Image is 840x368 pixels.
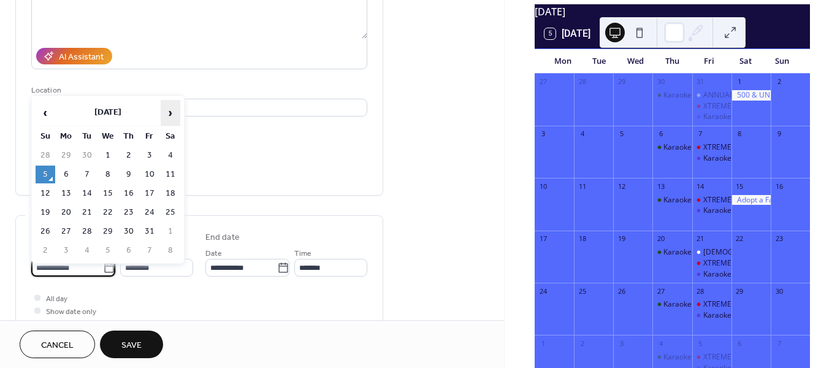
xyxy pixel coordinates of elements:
[763,49,800,74] div: Sun
[161,101,180,125] span: ›
[703,269,731,280] div: Karaoke
[56,223,76,240] td: 27
[41,339,74,352] span: Cancel
[652,352,692,362] div: Karaoke
[56,242,76,259] td: 3
[774,339,784,348] div: 7
[774,182,784,191] div: 16
[735,182,744,191] div: 15
[703,195,773,205] div: XTREME BAR BINGO
[20,331,95,358] button: Cancel
[31,84,365,97] div: Location
[77,185,97,202] td: 14
[617,49,654,74] div: Wed
[703,310,731,321] div: Karaoke
[36,48,112,64] button: AI Assistant
[36,101,55,125] span: ‹
[703,112,731,122] div: Karaoke
[652,90,692,101] div: Karaoke
[161,223,180,240] td: 1
[540,25,595,42] button: 5[DATE]
[774,234,784,243] div: 23
[205,247,222,260] span: Date
[703,247,826,258] div: [DEMOGRAPHIC_DATA] NIGHT OUT
[140,128,159,145] th: Fr
[735,77,744,86] div: 1
[140,223,159,240] td: 31
[119,185,139,202] td: 16
[703,352,773,362] div: XTREME BAR BINGO
[731,90,771,101] div: 500 & UNDER POOL TOURNAMENT
[98,204,118,221] td: 22
[46,293,67,305] span: All day
[774,286,784,296] div: 30
[98,185,118,202] td: 15
[692,90,731,101] div: ANNUAL HALLOWEEN BASH
[578,339,587,348] div: 2
[161,147,180,164] td: 4
[161,185,180,202] td: 18
[36,204,55,221] td: 19
[77,204,97,221] td: 21
[656,182,665,191] div: 13
[617,339,626,348] div: 3
[119,223,139,240] td: 30
[119,204,139,221] td: 23
[77,223,97,240] td: 28
[696,129,705,139] div: 7
[735,234,744,243] div: 22
[692,112,731,122] div: Karaoke
[654,49,691,74] div: Thu
[703,142,773,153] div: XTREME BAR BINGO
[538,286,548,296] div: 24
[77,166,97,183] td: 7
[538,182,548,191] div: 10
[46,318,93,331] span: Hide end time
[205,231,240,244] div: End date
[703,101,773,112] div: XTREME BAR BINGO
[774,129,784,139] div: 9
[161,204,180,221] td: 25
[692,269,731,280] div: Karaoke
[735,339,744,348] div: 6
[77,128,97,145] th: Tu
[119,147,139,164] td: 2
[692,195,731,205] div: XTREME BAR BINGO
[617,77,626,86] div: 29
[140,147,159,164] td: 3
[98,242,118,259] td: 5
[119,166,139,183] td: 9
[692,310,731,321] div: Karaoke
[692,205,731,216] div: Karaoke
[692,352,731,362] div: XTREME BAR BINGO
[535,4,810,19] div: [DATE]
[578,77,587,86] div: 28
[140,185,159,202] td: 17
[578,182,587,191] div: 11
[735,286,744,296] div: 29
[731,195,771,205] div: Adopt a Family Benefit
[36,147,55,164] td: 28
[663,299,692,310] div: Karaoke
[538,339,548,348] div: 1
[663,247,692,258] div: Karaoke
[696,234,705,243] div: 21
[161,166,180,183] td: 11
[656,286,665,296] div: 27
[98,166,118,183] td: 8
[727,49,764,74] div: Sat
[36,128,55,145] th: Su
[652,299,692,310] div: Karaoke
[690,49,727,74] div: Fri
[36,185,55,202] td: 12
[140,242,159,259] td: 7
[294,247,311,260] span: Time
[656,234,665,243] div: 20
[578,286,587,296] div: 25
[538,129,548,139] div: 3
[578,129,587,139] div: 4
[656,339,665,348] div: 4
[692,258,731,269] div: XTREME BAR BINGO
[538,234,548,243] div: 17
